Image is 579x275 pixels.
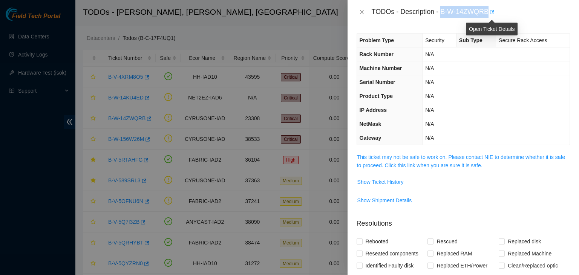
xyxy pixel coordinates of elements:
[505,260,561,272] span: Clean/Replaced optic
[425,65,434,71] span: N/A
[425,51,434,57] span: N/A
[357,212,570,229] p: Resolutions
[433,247,475,260] span: Replaced RAM
[505,235,544,247] span: Replaced disk
[360,93,393,99] span: Product Type
[425,107,434,113] span: N/A
[372,6,570,18] div: TODOs - Description - B-W-14ZWQRB
[363,247,421,260] span: Reseated components
[363,260,417,272] span: Identified Faulty disk
[357,178,404,186] span: Show Ticket History
[360,51,394,57] span: Rack Number
[360,37,394,43] span: Problem Type
[357,9,367,16] button: Close
[360,135,381,141] span: Gateway
[466,23,518,35] div: Open Ticket Details
[459,37,482,43] span: Sub Type
[357,196,412,205] span: Show Shipment Details
[360,107,387,113] span: IP Address
[425,79,434,85] span: N/A
[425,121,434,127] span: N/A
[505,247,554,260] span: Replaced Machine
[433,235,460,247] span: Rescued
[499,37,547,43] span: Secure Rack Access
[425,93,434,99] span: N/A
[357,194,412,206] button: Show Shipment Details
[359,9,365,15] span: close
[357,154,565,168] a: This ticket may not be safe to work on. Please contact NIE to determine whether it is safe to pro...
[360,79,395,85] span: Serial Number
[360,121,381,127] span: NetMask
[357,176,404,188] button: Show Ticket History
[425,37,444,43] span: Security
[425,135,434,141] span: N/A
[363,235,392,247] span: Rebooted
[360,65,402,71] span: Machine Number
